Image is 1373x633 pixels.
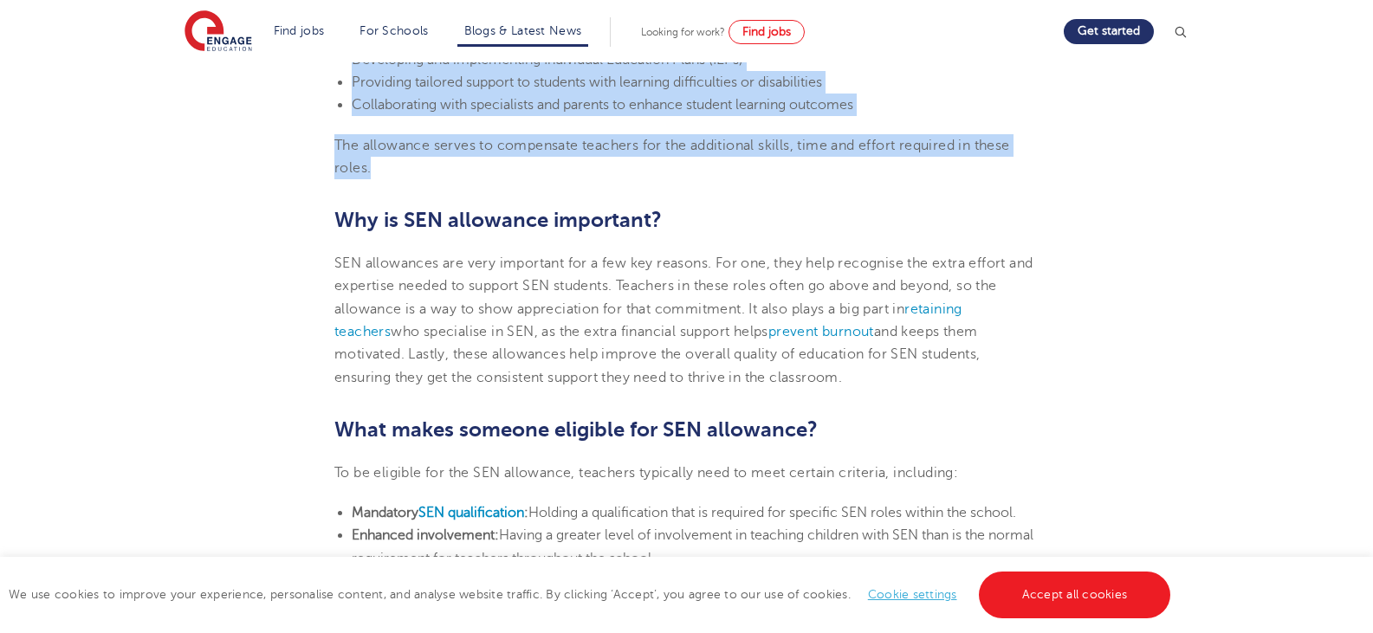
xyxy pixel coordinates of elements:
a: prevent burnout [768,324,874,339]
span: Providing tailored support to students with learning difficulties or disabilities​ [352,74,822,90]
span: SEN allowances are very important for a few key reasons. For one, they help recognise the extra e... [334,255,1033,317]
a: SEN qualification [418,505,524,520]
span: Collaborating with specialists and parents to enhance student learning outcomes​ [352,97,853,113]
span: What makes someone eligible for SEN allowance? [334,417,818,442]
span: Why is SEN allowance important? [334,208,662,232]
a: Find jobs [729,20,805,44]
a: For Schools [359,24,428,37]
img: Engage Education [185,10,252,54]
span: Find jobs [742,25,791,38]
span: We use cookies to improve your experience, personalise content, and analyse website traffic. By c... [9,588,1175,601]
a: retaining teachers [334,301,962,339]
a: Blogs & Latest News [464,24,582,37]
b: Mandatory [352,505,418,520]
span: Holding a qualification that is required for specific SEN roles within the school.​ [528,505,1016,520]
span: The allowance serves to compensate teachers for the additional skills, time and effort required i... [334,138,1010,176]
span: Having a greater level of involvement in teaching children with SEN than is the normal requiremen... [352,527,1033,565]
a: Cookie settings [868,588,957,601]
span: Developing and implementing Individual Education Plans (IEPs)​ [352,52,743,68]
b: Enhanced involvement: [352,527,499,543]
span: Looking for work? [641,26,725,38]
span: who specialise in SEN, as the extra financial support helps [391,324,768,339]
a: Get started [1064,19,1154,44]
b: : [524,505,528,520]
span: To be eligible for the SEN allowance, teachers typically need to meet certain criteria, including:​ [334,465,958,481]
a: Find jobs [274,24,325,37]
a: Accept all cookies [979,572,1171,618]
span: and keeps them motivated. Lastly, these allowances help improve the overall quality of education ... [334,324,981,385]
